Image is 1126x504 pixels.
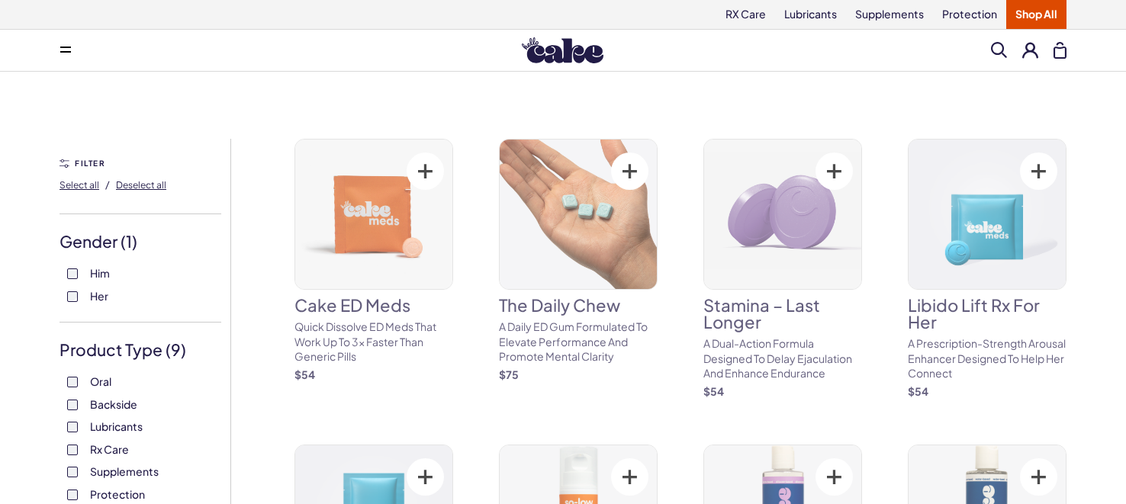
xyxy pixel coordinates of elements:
[703,336,862,381] p: A dual-action formula designed to delay ejaculation and enhance endurance
[67,422,78,432] input: Lubricants
[67,377,78,387] input: Oral
[500,140,657,289] img: The Daily Chew
[294,297,453,313] h3: Cake ED Meds
[90,263,110,283] span: Him
[116,179,166,191] span: Deselect all
[60,179,99,191] span: Select all
[703,384,724,398] strong: $ 54
[67,268,78,279] input: Him
[295,140,452,289] img: Cake ED Meds
[90,416,143,436] span: Lubricants
[908,297,1066,330] h3: Libido Lift Rx For Her
[499,297,658,313] h3: The Daily Chew
[67,490,78,500] input: Protection
[90,484,145,504] span: Protection
[909,140,1066,289] img: Libido Lift Rx For Her
[703,139,862,399] a: Stamina – Last LongerStamina – Last LongerA dual-action formula designed to delay ejaculation and...
[294,139,453,382] a: Cake ED MedsCake ED MedsQuick dissolve ED Meds that work up to 3x faster than generic pills$54
[908,384,928,398] strong: $ 54
[67,291,78,302] input: Her
[67,467,78,477] input: Supplements
[908,336,1066,381] p: A prescription-strength arousal enhancer designed to help her connect
[499,368,519,381] strong: $ 75
[522,37,603,63] img: Hello Cake
[60,172,99,197] button: Select all
[90,286,108,306] span: Her
[116,172,166,197] button: Deselect all
[703,297,862,330] h3: Stamina – Last Longer
[90,394,137,414] span: Backside
[90,461,159,481] span: Supplements
[499,139,658,382] a: The Daily ChewThe Daily ChewA Daily ED Gum Formulated To Elevate Performance And Promote Mental C...
[67,445,78,455] input: Rx Care
[105,178,110,191] span: /
[90,439,129,459] span: Rx Care
[294,368,315,381] strong: $ 54
[499,319,658,364] p: A Daily ED Gum Formulated To Elevate Performance And Promote Mental Clarity
[294,319,453,364] p: Quick dissolve ED Meds that work up to 3x faster than generic pills
[704,140,861,289] img: Stamina – Last Longer
[908,139,1066,399] a: Libido Lift Rx For HerLibido Lift Rx For HerA prescription-strength arousal enhancer designed to ...
[67,400,78,410] input: Backside
[90,371,111,391] span: Oral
